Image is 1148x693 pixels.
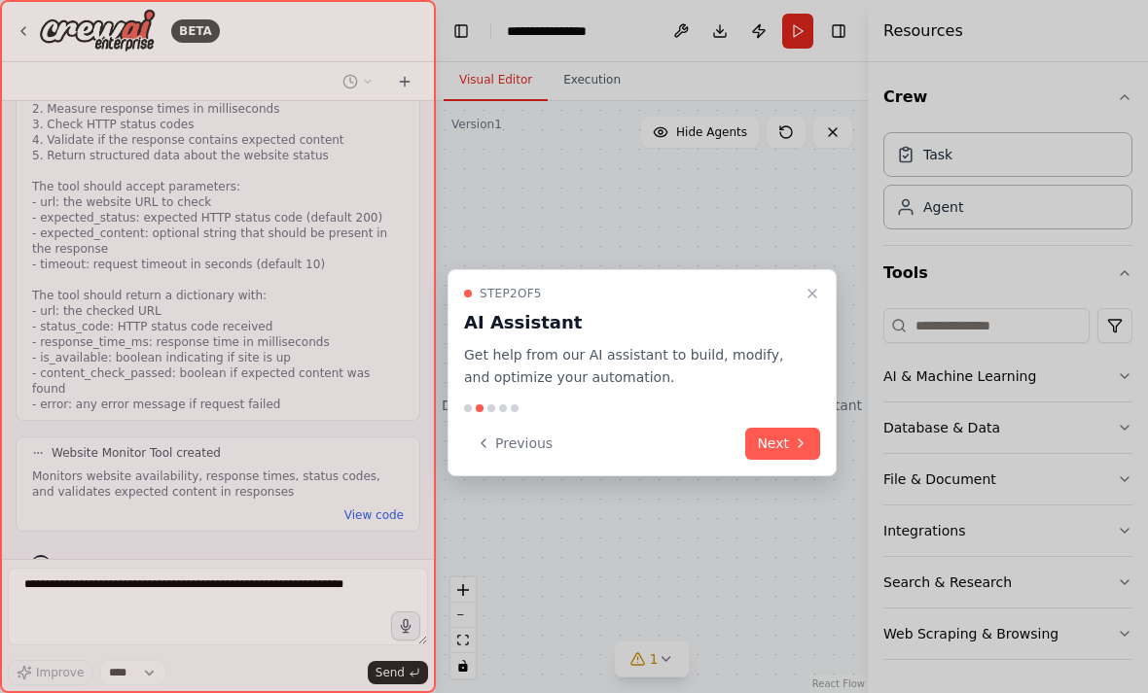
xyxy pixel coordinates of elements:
h3: AI Assistant [464,309,797,336]
button: Next [745,428,820,460]
button: Close walkthrough [801,282,824,305]
span: Step 2 of 5 [480,286,542,301]
button: Previous [464,428,564,460]
p: Get help from our AI assistant to build, modify, and optimize your automation. [464,344,797,389]
button: Hide left sidebar [448,17,475,45]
